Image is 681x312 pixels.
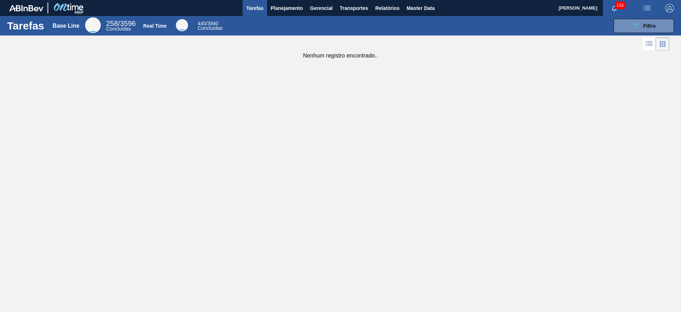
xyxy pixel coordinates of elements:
span: Gerencial [310,4,333,12]
span: Transportes [340,4,368,12]
div: Real Time [176,19,188,31]
span: / 3596 [106,20,135,27]
span: Tarefas [246,4,264,12]
span: Concluídas [198,25,222,31]
h1: Tarefas [7,22,44,30]
img: userActions [643,4,651,12]
div: Real Time [198,21,222,31]
span: 445 [198,21,206,26]
span: Relatórios [375,4,399,12]
img: TNhmsLtSVTkK8tSr43FrP2fwEKptu5GPRR3wAAAABJRU5ErkJggg== [9,5,43,11]
span: 258 [106,20,118,27]
span: Filtro [643,23,656,29]
div: Real Time [143,23,167,29]
span: 133 [615,1,625,9]
div: Base Line [52,23,79,29]
span: / 3940 [198,21,218,26]
div: Base Line [106,21,135,31]
button: Notificações [603,3,626,13]
span: Concluídas [106,26,131,32]
div: Visão em Lista [643,37,656,51]
div: Base Line [85,17,101,33]
span: Master Data [406,4,434,12]
span: Planejamento [271,4,303,12]
button: Filtro [614,19,674,33]
div: Visão em Cards [656,37,669,51]
img: Logout [665,4,674,12]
